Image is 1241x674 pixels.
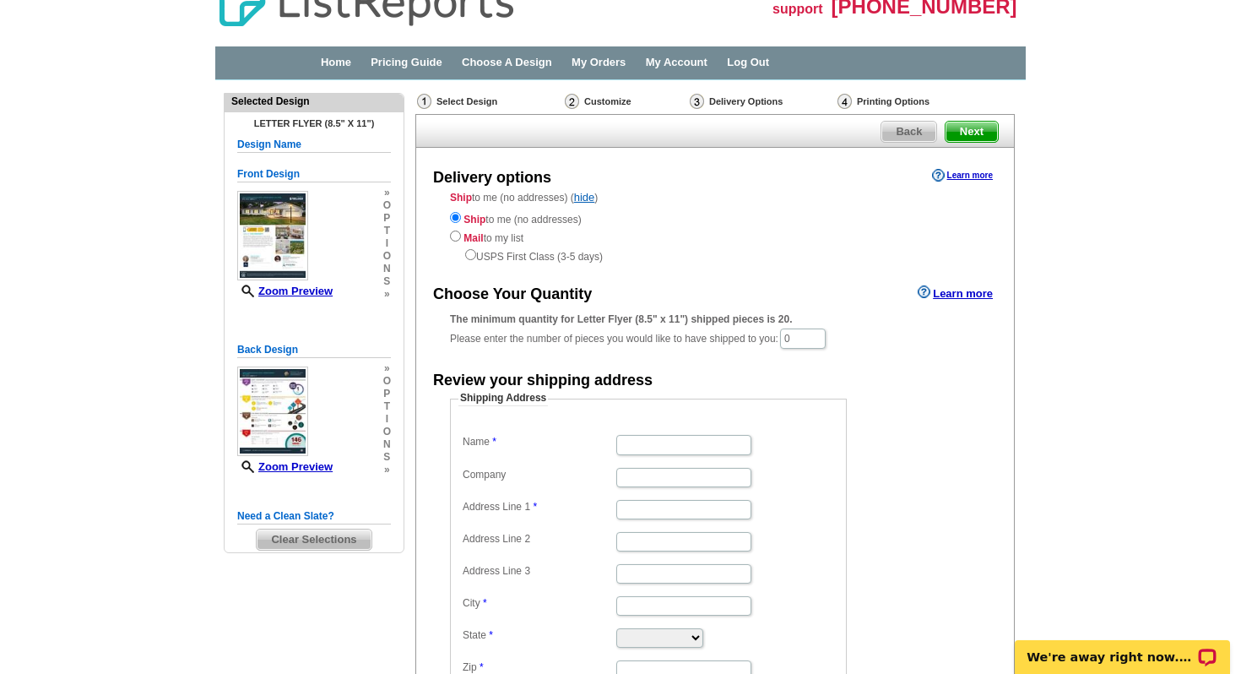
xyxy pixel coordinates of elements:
a: Back [881,121,937,143]
div: Please enter the number of pieces you would like to have shipped to you: [450,312,980,351]
span: t [383,400,391,413]
div: Choose Your Quantity [433,284,592,306]
div: The minimum quantity for Letter Flyer (8.5" x 11") shipped pieces is 20. [450,312,980,327]
span: p [383,212,391,225]
h5: Back Design [237,342,391,358]
div: to me (no addresses) to my list [450,209,980,264]
a: Zoom Preview [237,460,333,473]
label: City [463,596,615,611]
span: o [383,426,391,438]
a: Choose A Design [462,56,552,68]
div: Delivery Options [688,93,836,114]
img: small-thumb.jpg [237,191,308,280]
div: Selected Design [225,94,404,109]
div: Printing Options [836,93,986,110]
legend: Shipping Address [458,391,548,406]
label: Company [463,468,615,482]
span: » [383,464,391,476]
span: » [383,362,391,375]
span: » [383,187,391,199]
label: Address Line 3 [463,564,615,579]
a: My Account [646,56,707,68]
img: Select Design [417,94,431,109]
h5: Front Design [237,166,391,182]
span: o [383,199,391,212]
h5: Need a Clean Slate? [237,508,391,525]
a: Home [321,56,351,68]
span: s [383,451,391,464]
span: i [383,237,391,250]
span: o [383,375,391,388]
a: Log Out [727,56,769,68]
a: hide [574,191,595,204]
div: Select Design [415,93,563,114]
span: Back [881,122,936,142]
div: Review your shipping address [433,370,653,392]
a: My Orders [572,56,626,68]
a: Zoom Preview [237,285,333,297]
div: to me (no addresses) ( ) [416,190,1014,264]
img: Printing Options & Summary [837,94,852,109]
img: Customize [565,94,579,109]
label: Address Line 1 [463,500,615,514]
span: n [383,438,391,451]
span: p [383,388,391,400]
span: n [383,263,391,275]
img: Delivery Options [690,94,704,109]
a: Learn more [918,285,993,299]
span: o [383,250,391,263]
span: t [383,225,391,237]
strong: Ship [450,192,472,204]
label: State [463,628,615,643]
label: Name [463,435,615,449]
span: Clear Selections [257,530,371,550]
div: Delivery options [433,167,551,189]
strong: Mail [463,232,483,244]
span: i [383,413,391,426]
span: Next [946,122,998,142]
span: » [383,288,391,301]
h4: Letter Flyer (8.5" x 11") [237,118,391,128]
a: Learn more [932,169,993,182]
a: Pricing Guide [371,56,442,68]
h5: Design Name [237,137,391,153]
div: Customize [563,93,688,110]
iframe: LiveChat chat widget [1004,621,1241,674]
span: s [383,275,391,288]
label: Address Line 2 [463,532,615,546]
strong: Ship [463,214,485,226]
img: small-thumb.jpg [237,367,308,456]
div: USPS First Class (3-5 days) [450,246,980,264]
